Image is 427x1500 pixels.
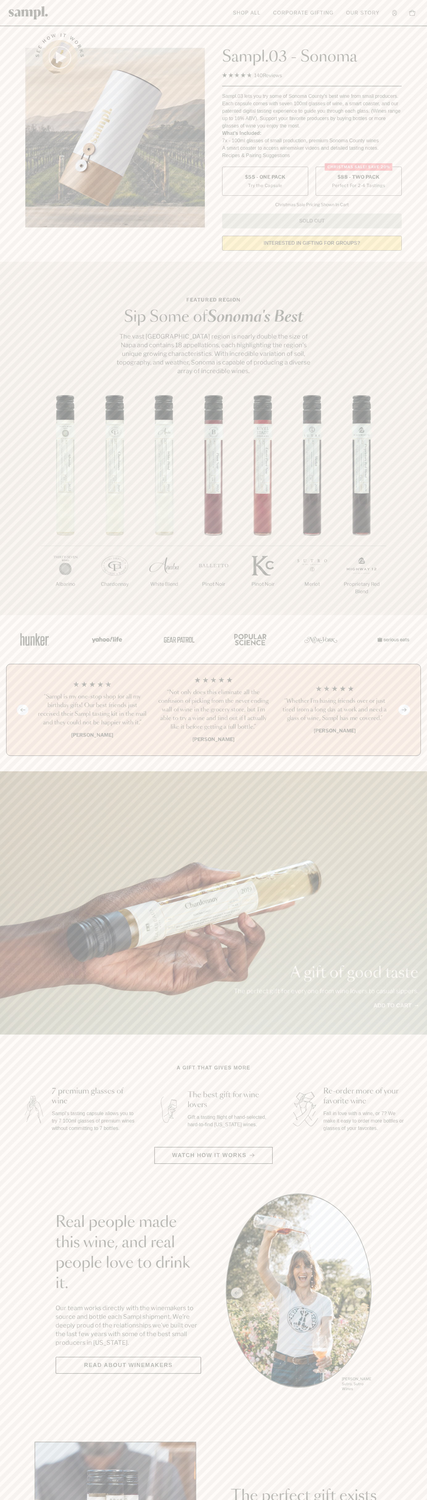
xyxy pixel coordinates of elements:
[222,48,402,66] h1: Sampl.03 - Sonoma
[139,581,189,588] p: White Blend
[222,93,402,130] div: Sampl.03 lets you try some of Sonoma County's best wine from small producers. Each capsule comes ...
[222,131,261,136] strong: What’s Included:
[71,732,113,738] b: [PERSON_NAME]
[323,1086,407,1106] h3: Re-order more of your favorite wine
[207,310,303,325] em: Sonoma's Best
[158,677,269,743] li: 2 / 4
[222,144,402,152] li: A smart coaster to access winemaker videos and detailed tasting notes.
[222,236,402,251] a: interested in gifting for groups?
[314,728,356,734] b: [PERSON_NAME]
[238,581,288,588] p: Pinot Noir
[231,626,268,653] img: Artboard_4_28b4d326-c26e-48f9-9c80-911f17d6414e_x450.png
[245,174,286,181] span: $55 - One Pack
[270,6,337,20] a: Corporate Gifting
[222,152,402,159] li: Recipes & Pairing Suggestions
[373,1002,418,1010] a: Add to cart
[302,626,339,653] img: Artboard_3_0b291449-6e8c-4d07-b2c2-3f3601a19cd1_x450.png
[41,581,90,588] p: Albarino
[338,174,380,181] span: $88 - Two Pack
[272,202,352,207] li: Christmas Sale Pricing Shown In Cart
[9,6,48,19] img: Sampl logo
[188,1090,272,1110] h3: The best gift for wine lovers
[325,163,392,171] div: Christmas SALE! Save 20%
[17,705,28,715] button: Previous slide
[238,395,288,608] li: 5 / 7
[177,1064,251,1072] h2: A gift that gives more
[159,626,196,653] img: Artboard_5_7fdae55a-36fd-43f7-8bfd-f74a06a2878e_x450.png
[52,1110,136,1132] p: Sampl's tasting capsule allows you to try 7 100ml glasses of premium wines without committing to ...
[374,626,411,653] img: Artboard_7_5b34974b-f019-449e-91fb-745f8d0877ee_x450.png
[56,1212,201,1294] h2: Real people made this wine, and real people love to drink it.
[189,581,238,588] p: Pinot Noir
[16,626,53,653] img: Artboard_1_c8cd28af-0030-4af1-819c-248e302c7f06_x450.png
[115,332,312,375] p: The vast [GEOGRAPHIC_DATA] region is nearly double the size of Napa and contains 18 appellations,...
[52,1086,136,1106] h3: 7 premium glasses of wine
[337,581,386,595] p: Proprietary Red Blend
[248,182,282,189] small: Try the Capsule
[343,6,383,20] a: Our Story
[332,182,385,189] small: Perfect For 2-4 Tastings
[226,1194,371,1392] div: slide 1
[115,310,312,325] h2: Sip Some of
[323,1110,407,1132] p: Fall in love with a wine, or 7? We make it easy to order more bottles or glasses of your favorites.
[226,1194,371,1392] ul: carousel
[230,6,264,20] a: Shop All
[279,677,390,743] li: 3 / 4
[56,1357,201,1374] a: Read about Winemakers
[139,395,189,608] li: 3 / 7
[88,626,125,653] img: Artboard_6_04f9a106-072f-468a-bdd7-f11783b05722_x450.png
[154,1147,273,1164] button: Watch how it works
[188,1114,272,1128] p: Gift a tasting flight of hand-selected, hard-to-find [US_STATE] wines.
[342,1377,371,1391] p: [PERSON_NAME] Sutro, Sutro Wines
[56,1304,201,1347] p: Our team works directly with the winemakers to source and bottle each Sampl shipment. We’re deepl...
[222,71,282,80] div: 140Reviews
[399,705,410,715] button: Next slide
[90,581,139,588] p: Chardonnay
[43,40,77,75] button: See how it works
[279,697,390,723] h3: “Whether I'm having friends over or just tired from a long day at work and need a glass of wine, ...
[263,73,282,78] span: Reviews
[234,987,418,995] p: The perfect gift for everyone from wine lovers to casual sippers.
[37,693,148,727] h3: “Sampl is my one-stop shop for all my birthday gifts! Our best friends just received their Sampl ...
[189,395,238,608] li: 4 / 7
[158,688,269,731] h3: “Not only does this eliminate all the confusion of picking from the never ending wall of wine in ...
[234,966,418,981] p: A gift of good taste
[254,73,263,78] span: 140
[222,214,402,228] button: Sold Out
[288,581,337,588] p: Merlot
[288,395,337,608] li: 6 / 7
[193,736,234,742] b: [PERSON_NAME]
[222,137,402,144] li: 7x - 100ml glasses of small production, premium Sonoma County wines
[37,677,148,743] li: 1 / 4
[41,395,90,608] li: 1 / 7
[337,395,386,615] li: 7 / 7
[90,395,139,608] li: 2 / 7
[25,48,205,227] img: Sampl.03 - Sonoma
[115,296,312,304] p: Featured Region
